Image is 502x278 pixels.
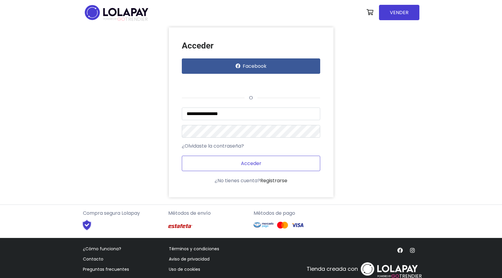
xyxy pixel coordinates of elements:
[276,221,289,229] img: Mastercard Logo
[245,94,257,101] span: o
[83,266,129,272] a: Preguntas frecuentes
[182,177,320,184] div: ¿No tienes cuenta?
[379,5,419,20] a: VENDER
[169,266,200,272] a: Uso de cookies
[307,265,358,273] p: Tienda creada con
[103,17,117,21] span: POWERED BY
[254,210,334,217] p: Métodos de pago
[179,76,242,89] iframe: Botón de Acceder con Google
[359,261,419,278] img: logo_white.svg
[292,221,304,229] img: Visa Logo
[83,3,150,22] img: logo
[182,41,320,51] h3: Acceder
[117,16,125,23] span: GO
[77,219,97,231] img: Shield Logo
[377,275,391,278] span: POWERED BY
[83,256,103,262] a: Contacto
[169,246,219,252] a: Términos y condiciones
[83,246,121,252] a: ¿Cómo funciona?
[168,210,249,217] p: Métodos de envío
[260,177,287,184] a: Registrarse
[254,219,274,231] img: Mercado Pago Logo
[169,256,210,262] a: Aviso de privacidad
[103,17,148,22] span: TRENDIER
[83,210,163,217] p: Compra segura Lolapay
[182,58,320,74] button: Facebook
[168,219,192,233] img: Estafeta Logo
[182,142,244,150] a: ¿Olvidaste la contraseña?
[182,156,320,171] button: Acceder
